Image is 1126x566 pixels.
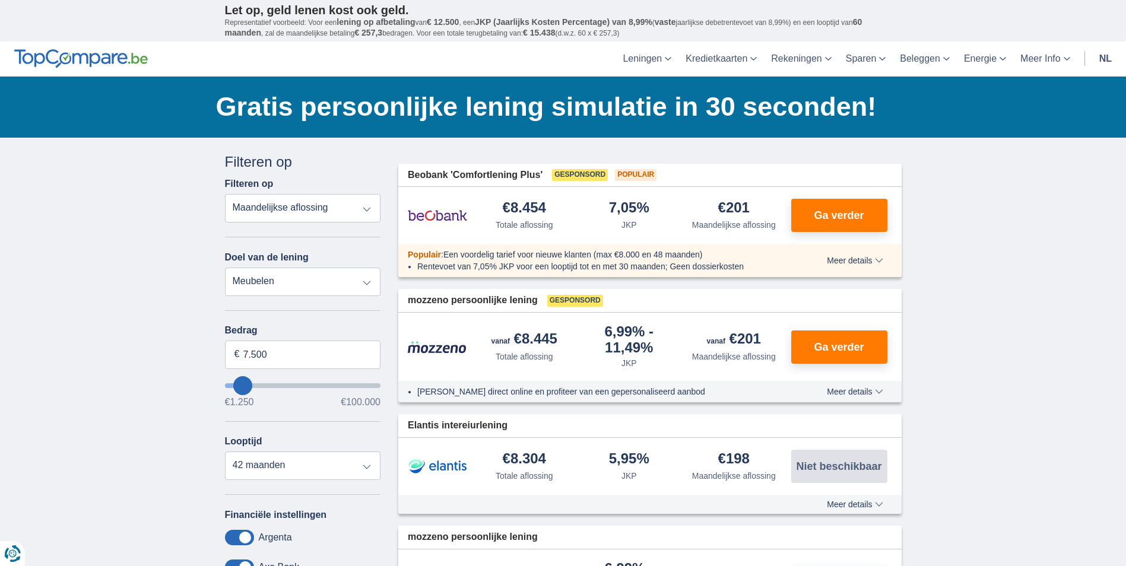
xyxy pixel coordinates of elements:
span: € 12.500 [427,17,459,27]
div: 7,05% [609,201,649,217]
a: Leningen [616,42,678,77]
p: Let op, geld lenen kost ook geld. [225,3,902,17]
div: €8.304 [503,451,546,468]
div: Maandelijkse aflossing [692,219,776,231]
div: €8.454 [503,201,546,217]
label: Argenta [259,532,292,543]
label: Bedrag [225,325,381,336]
a: nl [1092,42,1119,77]
span: €1.250 [225,398,254,407]
div: Totale aflossing [496,219,553,231]
img: TopCompare [14,49,148,68]
h1: Gratis persoonlijke lening simulatie in 30 seconden! [216,88,902,125]
span: mozzeno persoonlijke lening [408,530,538,544]
div: €201 [707,332,761,348]
div: Maandelijkse aflossing [692,470,776,482]
a: Meer Info [1013,42,1077,77]
div: Filteren op [225,152,381,172]
span: Populair [615,169,656,181]
label: Financiële instellingen [225,510,327,520]
span: Een voordelig tarief voor nieuwe klanten (max €8.000 en 48 maanden) [443,250,703,259]
span: 60 maanden [225,17,862,37]
span: mozzeno persoonlijke lening [408,294,538,307]
span: Meer details [827,387,883,396]
div: Totale aflossing [496,351,553,363]
button: Meer details [818,500,892,509]
span: Meer details [827,500,883,508]
a: Energie [957,42,1013,77]
span: JKP (Jaarlijks Kosten Percentage) van 8,99% [475,17,652,27]
span: Ga verder [814,210,864,221]
span: Beobank 'Comfortlening Plus' [408,168,543,182]
span: € [234,348,240,361]
span: € 15.438 [523,28,556,37]
span: Elantis intereiurlening [408,419,508,433]
div: Maandelijkse aflossing [692,351,776,363]
span: €100.000 [341,398,380,407]
li: [PERSON_NAME] direct online en profiteer van een gepersonaliseerd aanbod [417,386,784,398]
img: product.pl.alt Beobank [408,201,467,230]
a: Sparen [839,42,893,77]
div: 6,99% [582,325,677,355]
button: Meer details [818,256,892,265]
img: product.pl.alt Mozzeno [408,341,467,354]
span: € 257,3 [354,28,382,37]
div: 5,95% [609,451,649,468]
a: Rekeningen [764,42,838,77]
button: Meer details [818,387,892,396]
div: €201 [718,201,750,217]
div: €198 [718,451,750,468]
a: Kredietkaarten [678,42,764,77]
button: Niet beschikbaar [791,450,887,483]
label: Filteren op [225,179,274,189]
span: lening op afbetaling [337,17,415,27]
span: Meer details [827,256,883,265]
li: Rentevoet van 7,05% JKP voor een looptijd tot en met 30 maanden; Geen dossierkosten [417,260,784,272]
span: Niet beschikbaar [796,461,881,472]
span: vaste [655,17,676,27]
span: Gesponsord [547,295,603,307]
input: wantToBorrow [225,383,381,388]
a: Beleggen [893,42,957,77]
p: Representatief voorbeeld: Voor een van , een ( jaarlijkse debetrentevoet van 8,99%) en een loopti... [225,17,902,39]
button: Ga verder [791,199,887,232]
div: : [398,249,793,260]
span: Gesponsord [552,169,608,181]
div: €8.445 [491,332,557,348]
img: product.pl.alt Elantis [408,451,467,481]
button: Ga verder [791,330,887,364]
span: Ga verder [814,342,864,352]
span: Populair [408,250,441,259]
div: JKP [621,219,637,231]
div: Totale aflossing [496,470,553,482]
label: Looptijd [225,436,262,447]
div: JKP [621,357,637,369]
label: Doel van de lening [225,252,309,263]
div: JKP [621,470,637,482]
